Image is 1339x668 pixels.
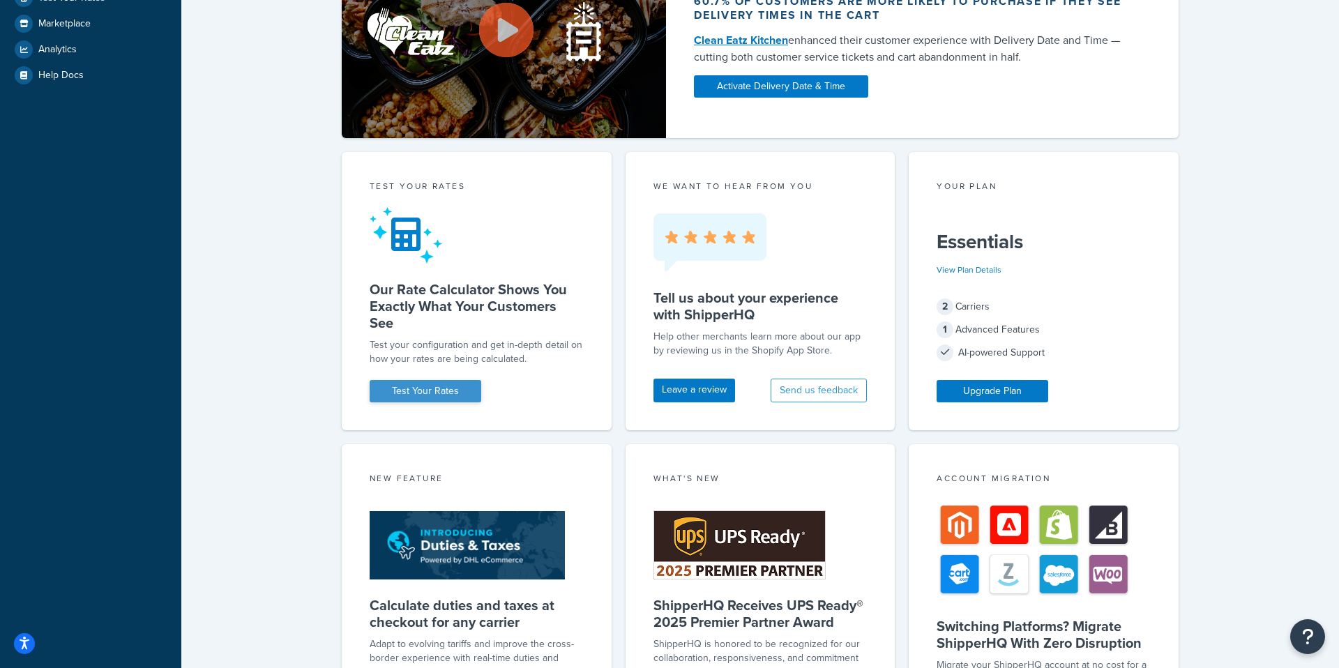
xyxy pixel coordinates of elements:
a: Activate Delivery Date & Time [694,75,868,98]
h5: Essentials [937,231,1151,253]
h5: Calculate duties and taxes at checkout for any carrier [370,597,584,630]
a: Leave a review [653,379,735,402]
p: Help other merchants learn more about our app by reviewing us in the Shopify App Store. [653,330,868,358]
a: Clean Eatz Kitchen [694,32,788,48]
span: 2 [937,298,953,315]
a: Analytics [10,37,171,62]
div: Your Plan [937,180,1151,196]
div: enhanced their customer experience with Delivery Date and Time — cutting both customer service ti... [694,32,1135,66]
span: Help Docs [38,70,84,82]
p: we want to hear from you [653,180,868,192]
div: Account Migration [937,472,1151,488]
div: Carriers [937,297,1151,317]
a: Help Docs [10,63,171,88]
a: Upgrade Plan [937,380,1048,402]
button: Open Resource Center [1290,619,1325,654]
span: Marketplace [38,18,91,30]
a: Marketplace [10,11,171,36]
a: Test Your Rates [370,380,481,402]
div: Test your rates [370,180,584,196]
div: New Feature [370,472,584,488]
div: Advanced Features [937,320,1151,340]
span: 1 [937,321,953,338]
h5: Tell us about your experience with ShipperHQ [653,289,868,323]
button: Send us feedback [771,379,867,402]
div: What's New [653,472,868,488]
h5: ShipperHQ Receives UPS Ready® 2025 Premier Partner Award [653,597,868,630]
a: View Plan Details [937,264,1001,276]
h5: Switching Platforms? Migrate ShipperHQ With Zero Disruption [937,618,1151,651]
h5: Our Rate Calculator Shows You Exactly What Your Customers See [370,281,584,331]
div: Test your configuration and get in-depth detail on how your rates are being calculated. [370,338,584,366]
span: Analytics [38,44,77,56]
div: AI-powered Support [937,343,1151,363]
